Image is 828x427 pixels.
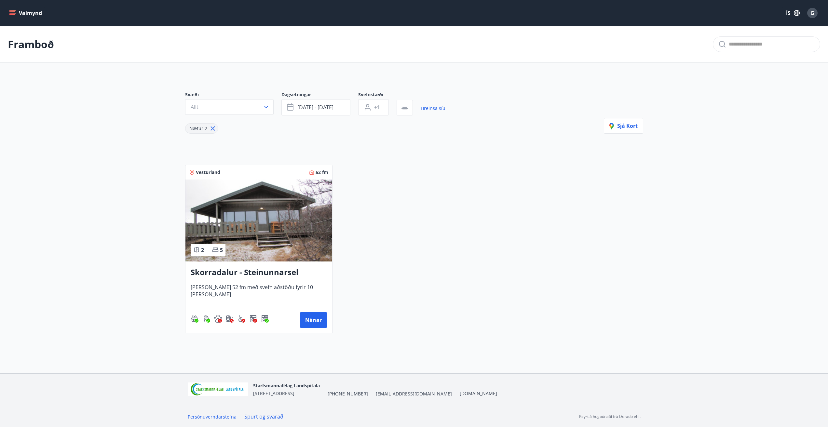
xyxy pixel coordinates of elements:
[185,180,332,261] img: Paella dish
[782,7,803,19] button: ÍS
[579,414,641,420] p: Keyrt á hugbúnaði frá Dorado ehf.
[244,413,283,420] a: Spurt og svarað
[191,267,327,278] h3: Skorradalur - Steinunnarsel
[226,315,234,323] img: nH7E6Gw2rvWFb8XaSdRp44dhkQaj4PJkOoRYItBQ.svg
[196,169,220,176] span: Vesturland
[604,118,643,134] button: Sjá kort
[191,315,198,323] div: Heitur pottur
[188,414,237,420] a: Persónuverndarstefna
[358,91,397,99] span: Svefnstæði
[376,391,452,397] span: [EMAIL_ADDRESS][DOMAIN_NAME]
[8,7,45,19] button: menu
[214,315,222,323] img: pxcaIm5dSOV3FS4whs1soiYWTwFQvksT25a9J10C.svg
[226,315,234,323] div: Hleðslustöð fyrir rafbíla
[8,37,54,51] p: Framboð
[358,99,389,115] button: +1
[188,382,248,396] img: 55zIgFoyM5pksCsVQ4sUOj1FUrQvjI8pi0QwpkWm.png
[253,390,294,396] span: [STREET_ADDRESS]
[214,315,222,323] div: Gæludýr
[202,315,210,323] img: ZXjrS3QKesehq6nQAPjaRuRTI364z8ohTALB4wBr.svg
[460,390,497,396] a: [DOMAIN_NAME]
[316,169,328,176] span: 52 fm
[201,247,204,254] span: 2
[253,382,320,389] span: Starfsmannafélag Landspítala
[297,104,333,111] span: [DATE] - [DATE]
[281,91,358,99] span: Dagsetningar
[220,247,223,254] span: 5
[261,315,269,323] div: Uppþvottavél
[191,103,198,111] span: Allt
[300,312,327,328] button: Nánar
[421,101,445,115] a: Hreinsa síu
[261,315,269,323] img: 7hj2GulIrg6h11dFIpsIzg8Ak2vZaScVwTihwv8g.svg
[185,99,274,115] button: Allt
[238,315,245,323] div: Aðgengi fyrir hjólastól
[189,125,207,131] span: Nætur 2
[185,123,218,134] div: Nætur 2
[191,315,198,323] img: h89QDIuHlAdpqTriuIvuEWkTH976fOgBEOOeu1mi.svg
[185,91,281,99] span: Svæði
[238,315,245,323] img: 8IYIKVZQyRlUC6HQIIUSdjpPGRncJsz2RzLgWvp4.svg
[810,9,814,17] span: G
[249,315,257,323] div: Þvottavél
[328,391,368,397] span: [PHONE_NUMBER]
[202,315,210,323] div: Gasgrill
[249,315,257,323] img: Dl16BY4EX9PAW649lg1C3oBuIaAsR6QVDQBO2cTm.svg
[374,104,380,111] span: +1
[281,99,350,115] button: [DATE] - [DATE]
[191,284,327,305] span: [PERSON_NAME] 52 fm með svefn aðstöðu fyrir 10 [PERSON_NAME]
[805,5,820,21] button: G
[609,122,638,129] span: Sjá kort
